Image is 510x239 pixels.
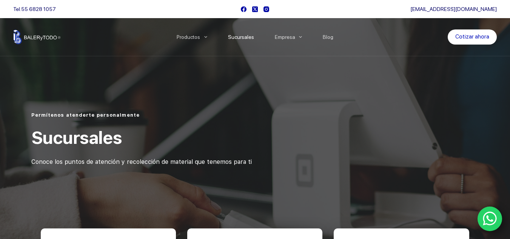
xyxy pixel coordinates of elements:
[166,18,344,56] nav: Menu Principal
[263,6,269,12] a: Instagram
[31,112,140,118] span: Permítenos atenderte personalmente
[478,207,502,231] a: WhatsApp
[31,158,252,165] span: Conoce los puntos de atención y recolección de material que tenemos para ti
[13,6,56,12] span: Tel.
[21,6,56,12] a: 55 6828 1057
[410,6,497,12] a: [EMAIL_ADDRESS][DOMAIN_NAME]
[241,6,247,12] a: Facebook
[252,6,258,12] a: X (Twitter)
[13,30,60,44] img: Balerytodo
[448,29,497,45] a: Cotizar ahora
[31,127,122,148] span: Sucursales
